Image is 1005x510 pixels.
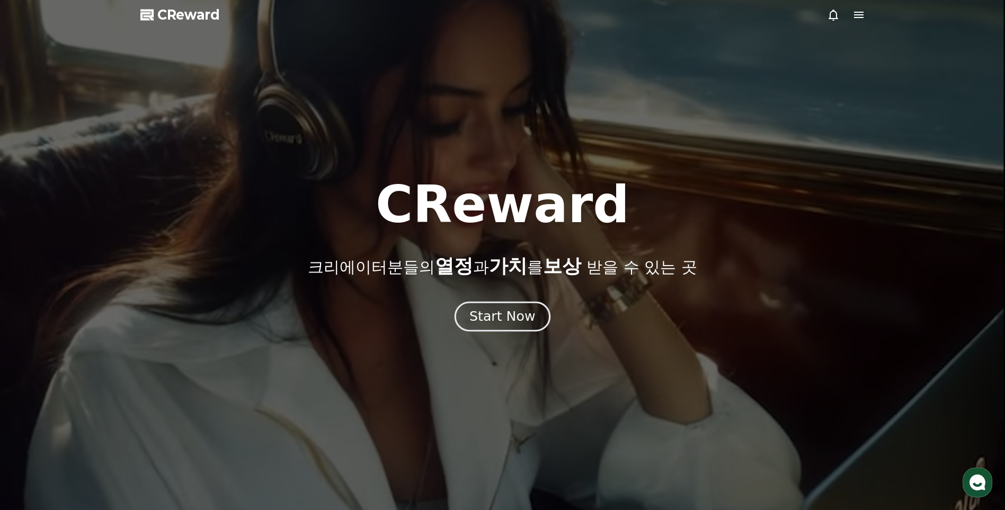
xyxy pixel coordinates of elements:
[33,352,40,360] span: 홈
[164,352,176,360] span: 설정
[137,336,203,363] a: 설정
[376,179,629,230] h1: CReward
[435,255,473,277] span: 열정
[543,255,581,277] span: 보상
[308,256,697,277] p: 크리에이터분들의 과 를 받을 수 있는 곳
[469,307,535,326] div: Start Now
[157,6,220,23] span: CReward
[3,336,70,363] a: 홈
[140,6,220,23] a: CReward
[97,353,110,361] span: 대화
[489,255,527,277] span: 가치
[457,313,548,323] a: Start Now
[455,302,550,332] button: Start Now
[70,336,137,363] a: 대화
